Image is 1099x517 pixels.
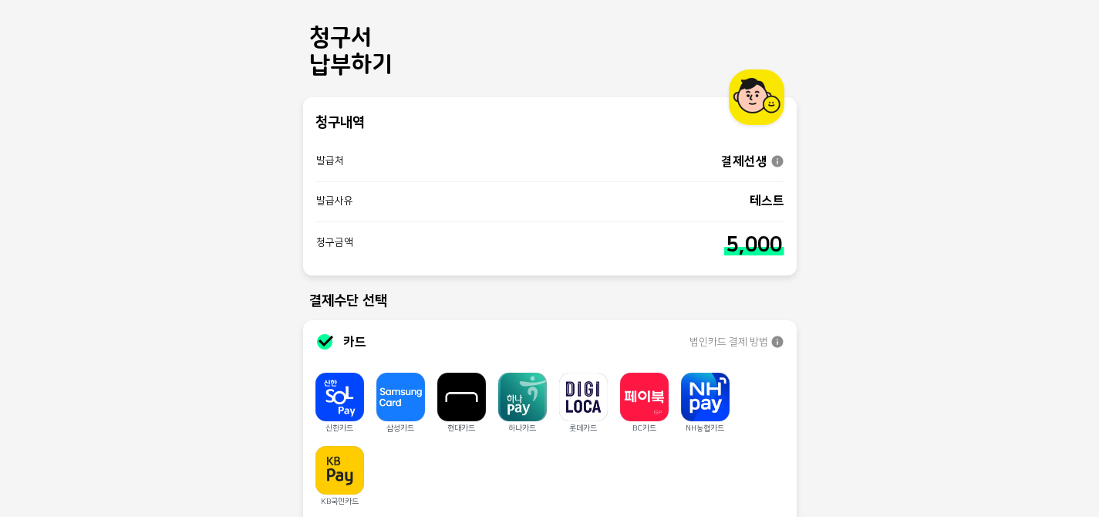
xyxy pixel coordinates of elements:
[614,424,675,432] p: BC카드
[309,424,370,432] p: 신한카드
[343,336,366,348] h3: 카드
[553,424,614,432] p: 롯데카드
[315,182,362,221] p: 발급사유
[315,224,362,263] p: 청구금액
[675,424,736,432] p: NH농협카드
[724,222,784,265] p: 5,000
[362,182,784,221] p: 테스트
[362,142,784,181] p: 결제선생
[303,25,797,79] h1: 청구서 납부하기
[492,424,553,432] p: 하나카드
[689,333,784,351] button: 법인카드 결제 방법
[431,424,492,432] p: 현대카드
[309,498,370,505] p: KB국민카드
[303,288,387,320] h2: 결제수단 선택
[315,142,362,181] p: 발급처
[370,424,431,432] p: 삼성카드
[315,110,365,142] h2: 청구내역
